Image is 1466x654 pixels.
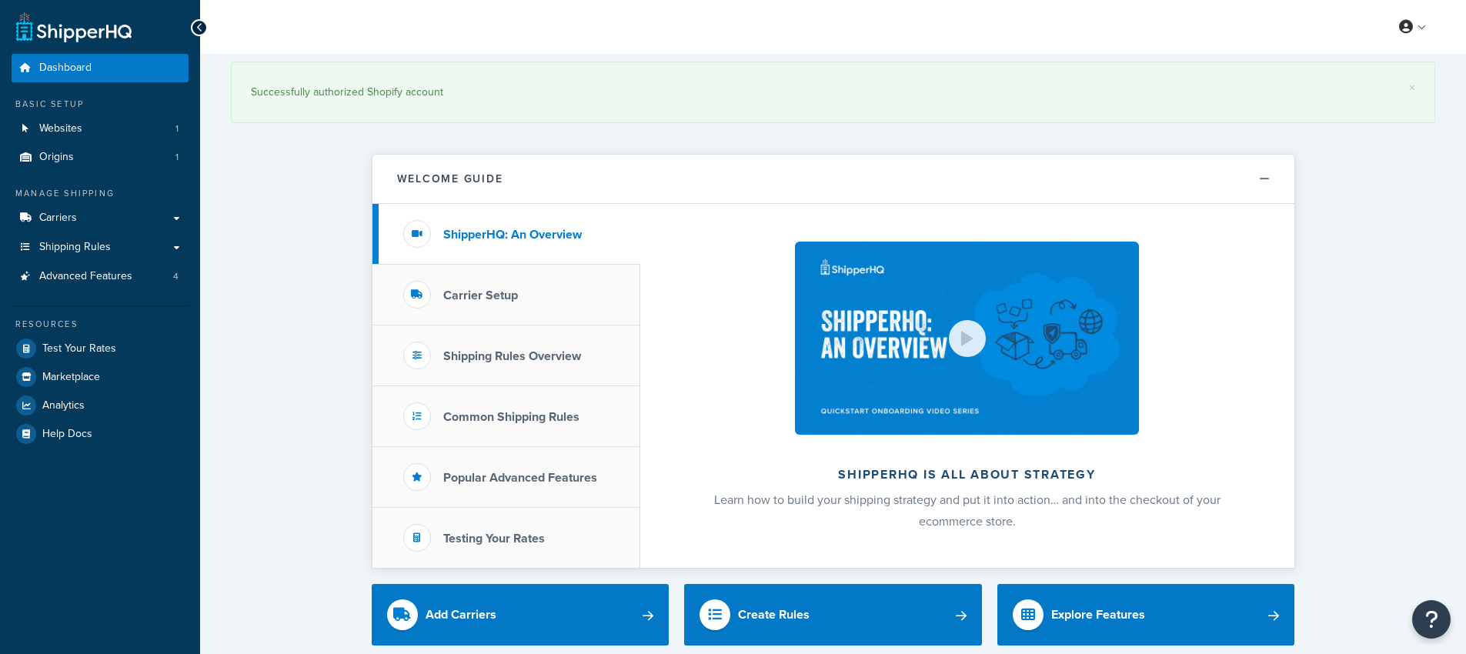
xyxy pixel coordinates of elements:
li: Websites [12,115,189,143]
img: ShipperHQ is all about strategy [795,242,1138,435]
a: Websites1 [12,115,189,143]
span: Origins [39,151,74,164]
span: 1 [175,122,179,135]
a: Shipping Rules [12,233,189,262]
span: Test Your Rates [42,342,116,355]
div: Manage Shipping [12,187,189,200]
div: Create Rules [738,604,810,626]
div: Add Carriers [426,604,496,626]
a: Test Your Rates [12,335,189,362]
button: Open Resource Center [1412,600,1451,639]
div: Explore Features [1051,604,1145,626]
span: Carriers [39,212,77,225]
a: Add Carriers [372,584,670,646]
span: Help Docs [42,428,92,441]
div: Resources [12,318,189,331]
span: Marketplace [42,371,100,384]
a: Marketplace [12,363,189,391]
a: Help Docs [12,420,189,448]
span: Dashboard [39,62,92,75]
h3: Carrier Setup [443,289,518,302]
span: Analytics [42,399,85,412]
h3: Testing Your Rates [443,532,545,546]
a: Origins1 [12,143,189,172]
span: Shipping Rules [39,241,111,254]
a: Create Rules [684,584,982,646]
a: Analytics [12,392,189,419]
span: Advanced Features [39,270,132,283]
a: Carriers [12,204,189,232]
h2: Welcome Guide [397,173,503,185]
li: Origins [12,143,189,172]
h3: Common Shipping Rules [443,410,579,424]
div: Basic Setup [12,98,189,111]
span: Learn how to build your shipping strategy and put it into action… and into the checkout of your e... [714,491,1221,530]
h3: ShipperHQ: An Overview [443,228,582,242]
h2: ShipperHQ is all about strategy [681,468,1254,482]
a: Explore Features [997,584,1295,646]
a: Dashboard [12,54,189,82]
span: 1 [175,151,179,164]
a: Advanced Features4 [12,262,189,291]
li: Advanced Features [12,262,189,291]
button: Welcome Guide [372,155,1294,204]
h3: Shipping Rules Overview [443,349,581,363]
a: × [1409,82,1415,94]
div: Successfully authorized Shopify account [251,82,1415,103]
h3: Popular Advanced Features [443,471,597,485]
span: 4 [173,270,179,283]
span: Websites [39,122,82,135]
